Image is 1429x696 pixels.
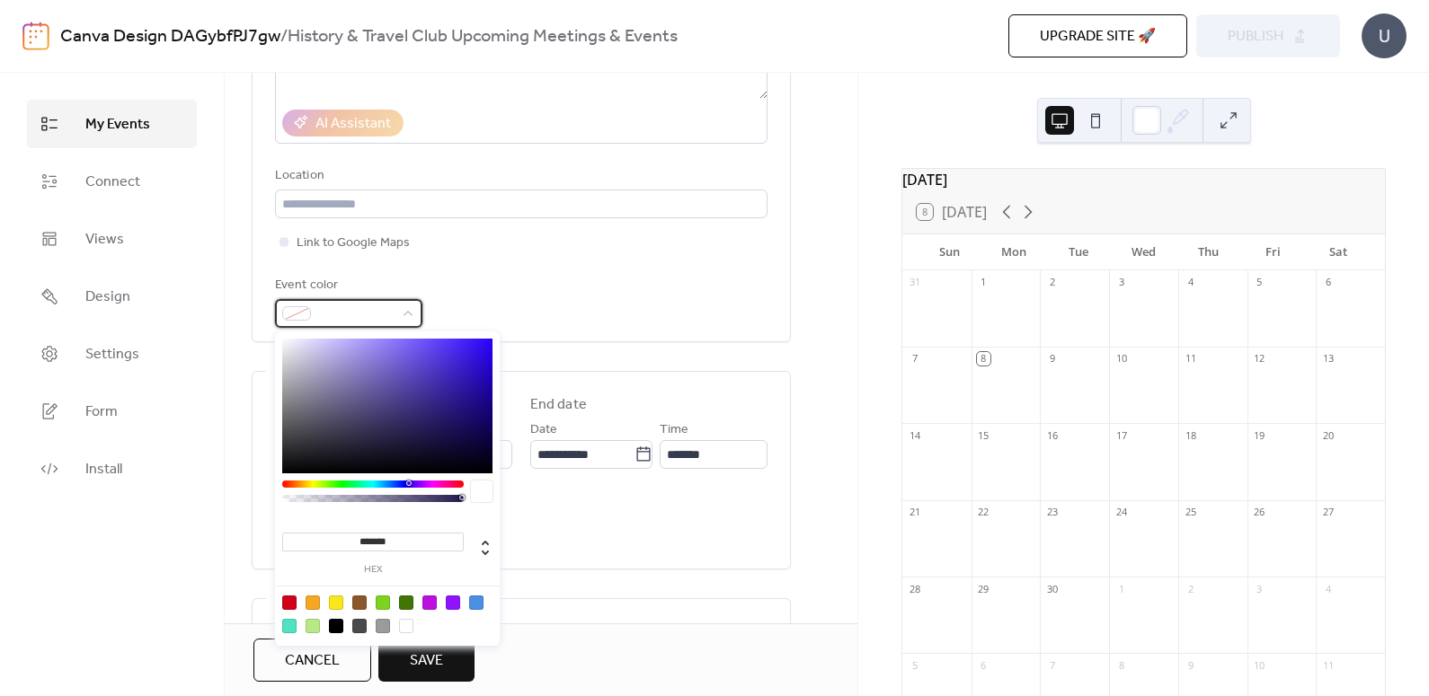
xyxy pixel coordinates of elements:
div: 19 [1253,428,1266,442]
div: #9B9B9B [376,619,390,633]
b: History & Travel Club Upcoming Meetings & Events [288,20,678,54]
span: Settings [85,344,139,366]
span: Install [85,459,122,480]
div: 14 [908,428,921,442]
div: 9 [1045,352,1059,366]
div: Sat [1306,234,1371,270]
div: Mon [981,234,1046,270]
div: 17 [1114,428,1128,442]
div: 8 [1114,658,1128,672]
div: 1 [1114,582,1128,595]
a: Views [27,215,197,263]
div: 4 [1184,276,1197,289]
div: U [1362,13,1407,58]
div: 7 [908,352,921,366]
a: Form [27,387,197,436]
div: 25 [1184,506,1197,519]
div: Wed [1111,234,1176,270]
button: Cancel [253,639,371,682]
div: 5 [1253,276,1266,289]
span: Link to Google Maps [297,233,410,254]
div: Tue [1046,234,1111,270]
span: My Events [85,114,150,136]
div: #000000 [329,619,343,633]
b: / [280,20,288,54]
div: 6 [1321,276,1335,289]
button: Upgrade site 🚀 [1008,14,1187,57]
div: #8B572A [352,595,367,610]
div: #F8E71C [329,595,343,610]
div: 28 [908,582,921,595]
div: #FFFFFF [399,619,413,633]
div: 1 [977,276,990,289]
div: 11 [1184,352,1197,366]
span: Time [660,419,688,441]
span: Date [530,419,557,441]
div: 23 [1045,506,1059,519]
div: 3 [1114,276,1128,289]
div: Location [275,165,764,187]
div: #7ED321 [376,595,390,610]
div: 10 [1253,658,1266,672]
div: 21 [908,506,921,519]
div: Fri [1241,234,1306,270]
div: 30 [1045,582,1059,595]
button: Save [378,639,475,682]
div: Thu [1176,234,1241,270]
div: 9 [1184,658,1197,672]
span: Views [85,229,124,251]
span: Save [410,650,443,672]
div: 10 [1114,352,1128,366]
img: logo [22,22,49,50]
div: #F5A623 [306,595,320,610]
div: #B8E986 [306,619,320,633]
div: 24 [1114,506,1128,519]
div: 3 [1253,582,1266,595]
span: Upgrade site 🚀 [1040,26,1156,48]
div: 4 [1321,582,1335,595]
span: Form [85,401,118,423]
div: 16 [1045,428,1059,442]
a: Install [27,445,197,493]
div: Event color [275,275,419,296]
div: 12 [1253,352,1266,366]
div: 26 [1253,506,1266,519]
div: 2 [1045,276,1059,289]
label: hex [282,565,464,575]
a: Connect [27,157,197,206]
div: 15 [977,428,990,442]
a: My Events [27,100,197,148]
div: 2 [1184,582,1197,595]
a: Design [27,272,197,321]
div: 22 [977,506,990,519]
div: Sun [917,234,981,270]
div: End date [530,394,587,416]
div: 31 [908,276,921,289]
span: Connect [85,172,140,193]
div: 20 [1321,428,1335,442]
div: 18 [1184,428,1197,442]
div: #4A4A4A [352,619,367,633]
a: Settings [27,330,197,378]
div: 27 [1321,506,1335,519]
div: 13 [1321,352,1335,366]
div: #D0021B [282,595,297,610]
div: 6 [977,658,990,672]
span: Design [85,286,130,308]
div: #50E3C2 [282,619,297,633]
span: Cancel [285,650,340,672]
div: 29 [977,582,990,595]
div: #9013FE [446,595,460,610]
div: [DATE] [902,169,1385,190]
div: 7 [1045,658,1059,672]
div: #4A90E2 [469,595,484,610]
div: 11 [1321,658,1335,672]
div: 8 [977,352,990,366]
a: Canva Design DAGybfPJ7gw [60,20,280,54]
div: #417505 [399,595,413,610]
div: #BD10E0 [422,595,437,610]
div: 5 [908,658,921,672]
